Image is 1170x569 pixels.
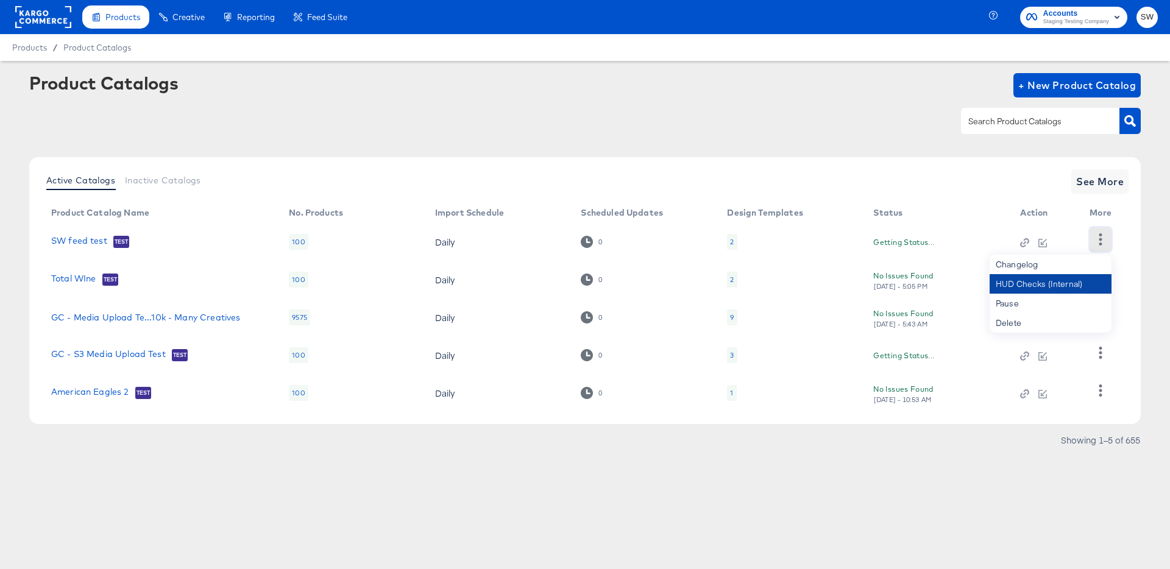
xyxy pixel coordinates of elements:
td: Daily [425,261,572,299]
div: Product Catalogs [29,73,178,93]
span: Active Catalogs [46,175,115,185]
th: Action [1010,203,1080,223]
span: Creative [172,12,205,22]
div: Changelog [990,255,1111,274]
div: 1 [730,388,733,398]
a: American Eagles 2 [51,387,129,399]
span: Inactive Catalogs [125,175,201,185]
div: Delete [990,313,1111,333]
div: 0 [598,351,603,359]
div: 100 [289,347,308,363]
a: GC - S3 Media Upload Test [51,349,166,361]
span: See More [1076,173,1124,190]
td: Daily [425,374,572,412]
div: Scheduled Updates [581,208,663,217]
div: 0 [598,313,603,322]
td: Daily [425,223,572,261]
div: 2 [727,234,737,250]
span: Test [135,388,152,398]
button: See More [1071,169,1129,194]
td: Daily [425,299,572,336]
button: + New Product Catalog [1013,73,1141,97]
div: 3 [730,350,734,360]
div: 0 [598,389,603,397]
div: 2 [730,275,734,284]
span: Staging Testing Company [1043,17,1109,27]
button: AccountsStaging Testing Company [1020,7,1127,28]
span: Products [12,43,47,52]
div: 0 [581,349,602,361]
div: 0 [581,311,602,323]
input: Search Product Catalogs [966,115,1096,129]
span: Test [102,275,119,284]
div: 0 [581,274,602,285]
div: 100 [289,272,308,288]
th: More [1080,203,1126,223]
a: GC - Media Upload Te...10k - Many Creatives [51,313,240,322]
div: 2 [727,272,737,288]
div: Import Schedule [435,208,504,217]
span: Feed Suite [307,12,347,22]
div: HUD Checks (Internal) [990,274,1111,294]
td: Daily [425,336,572,374]
span: Accounts [1043,7,1109,20]
div: 3 [727,347,737,363]
span: Products [105,12,140,22]
div: No. Products [289,208,343,217]
div: 0 [581,387,602,398]
div: Pause [990,294,1111,313]
div: Design Templates [727,208,803,217]
button: SW [1136,7,1158,28]
th: Status [863,203,1010,223]
span: SW [1141,10,1153,24]
a: SW feed test [51,236,107,248]
div: 1 [727,385,736,401]
span: Test [172,350,188,360]
div: 9575 [289,309,310,325]
div: Product Catalog Name [51,208,149,217]
div: 2 [730,237,734,247]
div: 0 [598,238,603,246]
span: Test [113,237,130,247]
div: 0 [598,275,603,284]
a: Product Catalogs [63,43,131,52]
div: 100 [289,234,308,250]
div: 9 [727,309,737,325]
div: 0 [581,236,602,247]
span: Reporting [237,12,275,22]
div: 100 [289,385,308,401]
a: Total WIne [51,274,96,286]
div: Showing 1–5 of 655 [1060,436,1141,444]
span: / [47,43,63,52]
div: 9 [730,313,734,322]
span: + New Product Catalog [1018,77,1136,94]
